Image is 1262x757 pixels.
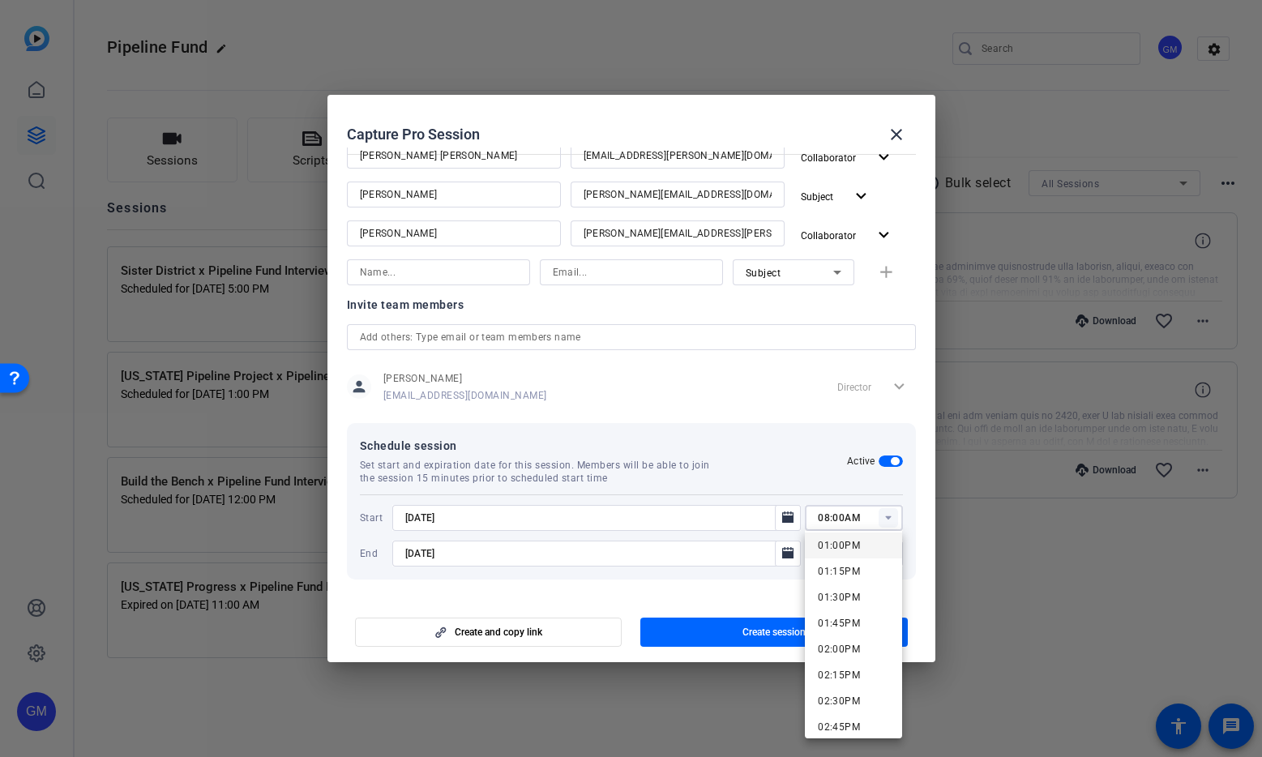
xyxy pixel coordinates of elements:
[553,263,710,282] input: Email...
[360,511,388,524] span: Start
[360,263,517,282] input: Name...
[847,455,875,468] h2: Active
[775,541,801,567] button: Open calendar
[818,695,860,707] span: 02:30PM
[360,185,548,204] input: Name...
[360,547,388,560] span: End
[360,146,548,165] input: Name...
[405,544,772,563] input: Choose expiration date
[818,669,860,681] span: 02:15PM
[584,185,772,204] input: Email...
[874,148,894,168] mat-icon: expand_more
[746,267,781,279] span: Subject
[360,327,903,347] input: Add others: Type email or team members name
[801,230,856,242] span: Collaborator
[742,626,806,639] span: Create session
[775,505,801,531] button: Open calendar
[874,225,894,246] mat-icon: expand_more
[818,508,902,528] input: Time
[347,115,916,154] div: Capture Pro Session
[794,143,901,172] button: Collaborator
[818,721,860,733] span: 02:45PM
[794,182,878,211] button: Subject
[640,618,908,647] button: Create session
[794,220,901,250] button: Collaborator
[584,146,772,165] input: Email...
[455,626,542,639] span: Create and copy link
[347,374,371,399] mat-icon: person
[818,566,860,577] span: 01:15PM
[818,592,860,603] span: 01:30PM
[360,224,548,243] input: Name...
[405,508,772,528] input: Choose start date
[887,125,906,144] mat-icon: close
[355,618,622,647] button: Create and copy link
[383,389,547,402] span: [EMAIL_ADDRESS][DOMAIN_NAME]
[801,152,856,164] span: Collaborator
[818,618,860,629] span: 01:45PM
[360,459,725,485] span: Set start and expiration date for this session. Members will be able to join the session 15 minut...
[818,644,860,655] span: 02:00PM
[851,186,871,207] mat-icon: expand_more
[360,436,848,455] span: Schedule session
[584,224,772,243] input: Email...
[383,372,547,385] span: [PERSON_NAME]
[347,295,916,314] div: Invite team members
[801,191,833,203] span: Subject
[818,540,860,551] span: 01:00PM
